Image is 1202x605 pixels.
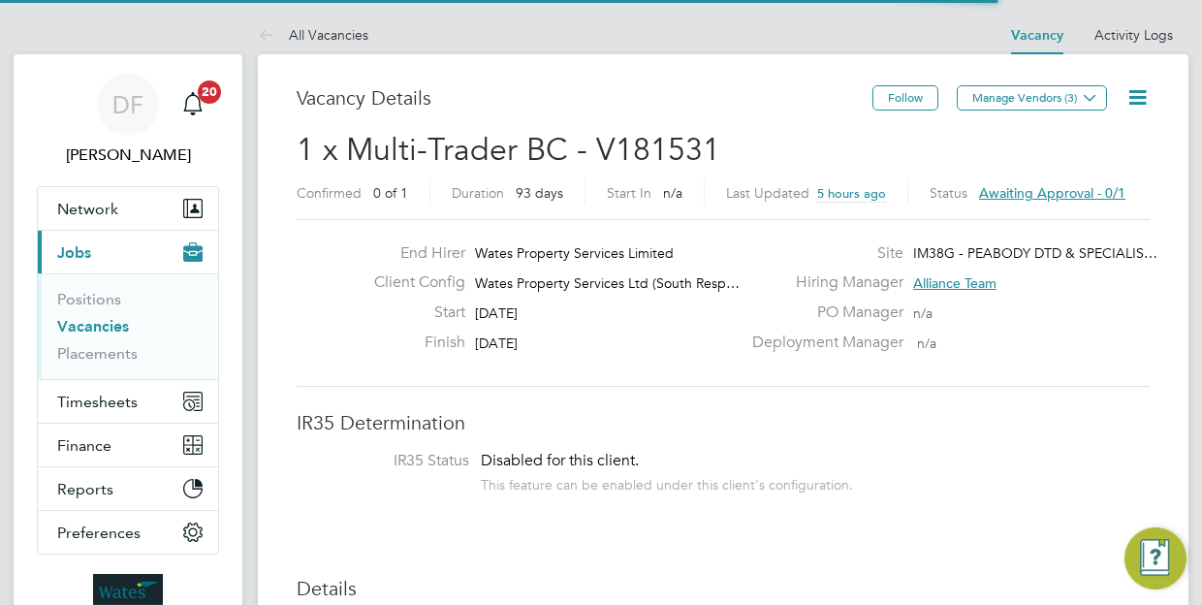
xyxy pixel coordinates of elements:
a: DF[PERSON_NAME] [37,74,219,167]
a: All Vacancies [258,26,368,44]
span: Network [57,200,118,218]
a: Vacancies [57,317,129,335]
label: Deployment Manager [741,333,903,353]
label: Confirmed [297,184,362,202]
label: Status [930,184,967,202]
a: Vacancy [1011,27,1063,44]
span: 93 days [516,184,563,202]
a: Positions [57,290,121,308]
button: Timesheets [38,380,218,423]
span: DF [112,92,143,117]
h3: Vacancy Details [297,85,872,111]
span: 1 x Multi-Trader BC - V181531 [297,131,720,169]
span: Preferences [57,524,141,542]
span: Reports [57,480,113,498]
span: [DATE] [475,334,518,352]
span: Dom Fusco [37,143,219,167]
span: Wates Property Services Limited [475,244,674,262]
button: Jobs [38,231,218,273]
span: [DATE] [475,304,518,322]
div: This feature can be enabled under this client's configuration. [481,471,853,494]
a: Placements [57,344,138,363]
span: n/a [917,334,936,352]
span: Jobs [57,243,91,262]
span: Disabled for this client. [481,451,639,470]
label: Site [741,243,903,264]
span: Awaiting approval - 0/1 [979,184,1125,202]
span: Wates Property Services Ltd (South Resp… [475,274,740,292]
span: IM38G - PEABODY DTD & SPECIALIS… [913,244,1157,262]
label: End Hirer [359,243,465,264]
button: Manage Vendors (3) [957,85,1107,111]
button: Finance [38,424,218,466]
span: 5 hours ago [817,185,886,202]
span: 20 [198,80,221,104]
span: n/a [913,304,933,322]
label: Start [359,302,465,323]
label: Finish [359,333,465,353]
span: Timesheets [57,393,138,411]
label: Duration [452,184,504,202]
label: PO Manager [741,302,903,323]
button: Network [38,187,218,230]
label: Start In [607,184,651,202]
a: 20 [174,74,212,136]
button: Engage Resource Center [1124,527,1186,589]
span: n/a [663,184,682,202]
a: Activity Logs [1094,26,1173,44]
div: Jobs [38,273,218,379]
button: Follow [872,85,938,111]
img: wates-logo-retina.png [93,574,163,605]
h3: IR35 Determination [297,410,1150,435]
h3: Details [297,576,1150,601]
span: 0 of 1 [373,184,408,202]
label: Client Config [359,272,465,293]
label: IR35 Status [316,451,469,471]
label: Hiring Manager [741,272,903,293]
label: Last Updated [726,184,809,202]
span: Finance [57,436,111,455]
button: Preferences [38,511,218,554]
a: Go to home page [37,574,219,605]
span: Alliance Team [913,274,996,292]
button: Reports [38,467,218,510]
